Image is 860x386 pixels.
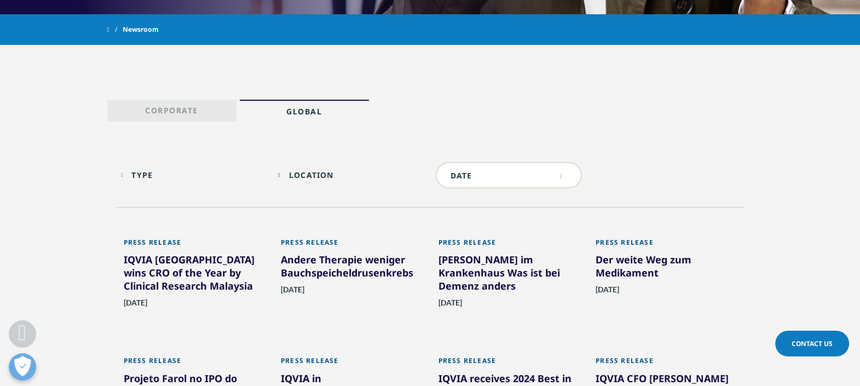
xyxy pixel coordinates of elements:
div: Der weite Weg zum Medikament [596,253,737,284]
div: Press Release [281,238,422,253]
button: Open Preferences [9,353,36,381]
div: Press Release [124,238,265,253]
div: [PERSON_NAME] im Krankenhaus Was ist bei Demenz anders [438,253,580,297]
div: Press Release [281,356,422,371]
a: Corporate [107,100,236,122]
span: Contact Us [792,339,833,348]
div: IQVIA [GEOGRAPHIC_DATA] wins CRO of the Year by Clinical Research Malaysia [124,253,265,297]
span: [DATE] [596,285,619,301]
input: DATE [436,162,582,188]
div: Location facet. [289,170,334,180]
span: Newsroom [123,20,159,39]
div: Press Release [124,356,265,371]
p: Corporate [145,105,198,120]
div: Press Release [438,356,580,371]
div: Press Release [438,238,580,253]
div: Type facet. [131,170,153,180]
span: [DATE] [281,285,304,301]
div: Press Release [596,238,737,253]
span: [DATE] [438,298,462,314]
a: Contact Us [775,331,849,356]
div: Andere Therapie weniger Bauchspeicheldrusenkrebs [281,253,422,284]
div: Press Release [596,356,737,371]
a: Global [240,100,369,122]
span: [DATE] [124,298,147,314]
p: Global [286,106,322,122]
